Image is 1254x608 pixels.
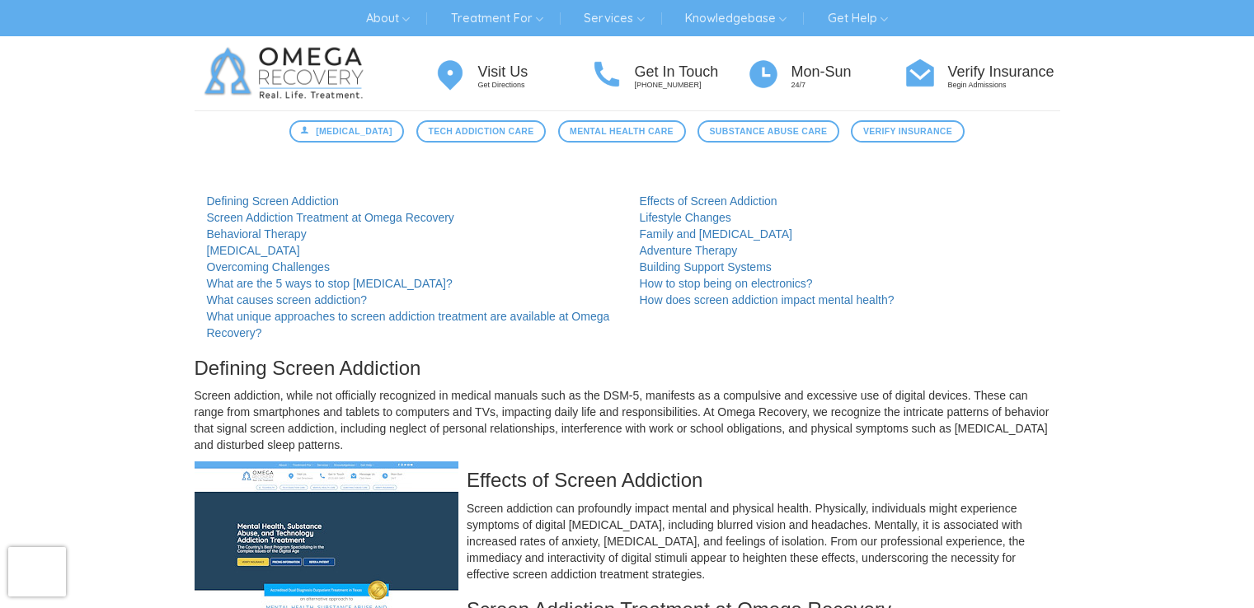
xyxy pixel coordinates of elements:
a: Effects of Screen Addiction [640,194,777,208]
a: What unique approaches to screen addiction treatment are available at Omega Recovery? [207,310,610,339]
a: Verify Insurance Begin Admissions [904,56,1060,91]
h4: Visit Us [478,64,590,81]
a: Adventure Therapy [640,244,738,257]
a: Lifestyle Changes [640,211,731,224]
a: Screen Addiction Treatment at Omega Recovery [207,211,454,224]
img: Omega Recovery [195,36,380,110]
a: About [354,5,422,31]
h4: Mon-Sun [791,64,904,81]
a: What causes screen addiction? [207,293,368,306]
span: Mental Health Care [570,124,674,138]
a: Services [571,5,656,31]
a: Verify Insurance [851,120,964,143]
span: [MEDICAL_DATA] [316,124,392,138]
a: Visit Us Get Directions [434,56,590,91]
a: Overcoming Challenges [207,260,330,274]
a: Building Support Systems [640,260,772,274]
h3: Effects of Screen Addiction [195,470,1060,491]
h3: Defining Screen Addiction [195,358,1060,379]
p: Begin Admissions [948,80,1060,91]
p: [PHONE_NUMBER] [635,80,747,91]
a: Get In Touch [PHONE_NUMBER] [590,56,747,91]
a: What are the 5 ways to stop [MEDICAL_DATA]? [207,277,453,290]
a: Get Help [815,5,900,31]
h4: Get In Touch [635,64,747,81]
a: Substance Abuse Care [697,120,839,143]
a: [MEDICAL_DATA] [207,244,300,257]
a: How to stop being on electronics? [640,277,813,290]
p: Screen addiction, while not officially recognized in medical manuals such as the DSM-5, manifests... [195,387,1060,453]
a: Mental Health Care [558,120,686,143]
a: Family and [MEDICAL_DATA] [640,227,792,241]
a: Behavioral Therapy [207,227,307,241]
h4: Verify Insurance [948,64,1060,81]
span: Verify Insurance [863,124,952,138]
a: [MEDICAL_DATA] [289,120,404,143]
span: Substance Abuse Care [710,124,828,138]
p: Get Directions [478,80,590,91]
p: 24/7 [791,80,904,91]
a: Treatment For [439,5,556,31]
a: Defining Screen Addiction [207,194,339,208]
p: Screen addiction can profoundly impact mental and physical health. Physically, individuals might ... [195,500,1060,582]
span: Tech Addiction Care [428,124,533,138]
a: Knowledgebase [673,5,799,31]
iframe: reCAPTCHA [8,547,66,596]
a: Tech Addiction Care [416,120,546,143]
a: How does screen addiction impact mental health? [640,293,895,306]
